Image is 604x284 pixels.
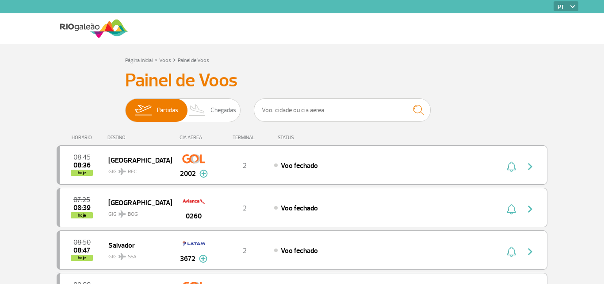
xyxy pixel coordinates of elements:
[73,162,91,168] span: 2025-08-26 08:36:00
[178,57,209,64] a: Painel de Voos
[180,168,196,179] span: 2002
[281,204,318,213] span: Voo fechado
[273,135,345,140] div: STATUS
[125,57,153,64] a: Página Inicial
[180,253,195,264] span: 3672
[281,246,318,255] span: Voo fechado
[59,135,107,140] div: HORÁRIO
[73,247,90,253] span: 2025-08-26 08:47:58
[108,197,165,208] span: [GEOGRAPHIC_DATA]
[199,170,208,178] img: mais-info-painel-voo.svg
[507,246,516,257] img: sino-painel-voo.svg
[128,168,137,176] span: REC
[73,205,91,211] span: 2025-08-26 08:39:44
[507,204,516,214] img: sino-painel-voo.svg
[108,163,165,176] span: GIG
[525,246,535,257] img: seta-direita-painel-voo.svg
[210,99,236,122] span: Chegadas
[243,204,247,213] span: 2
[108,154,165,166] span: [GEOGRAPHIC_DATA]
[184,99,210,122] img: slider-desembarque
[108,239,165,251] span: Salvador
[199,255,207,263] img: mais-info-painel-voo.svg
[525,161,535,172] img: seta-direita-painel-voo.svg
[525,204,535,214] img: seta-direita-painel-voo.svg
[108,248,165,261] span: GIG
[243,161,247,170] span: 2
[73,154,91,160] span: 2025-08-26 08:45:00
[119,253,126,260] img: destiny_airplane.svg
[254,98,431,122] input: Voo, cidade ou cia aérea
[107,135,172,140] div: DESTINO
[159,57,171,64] a: Voos
[119,168,126,175] img: destiny_airplane.svg
[119,210,126,218] img: destiny_airplane.svg
[128,210,138,218] span: BOG
[71,212,93,218] span: hoje
[108,206,165,218] span: GIG
[154,54,157,65] a: >
[125,70,479,92] h3: Painel de Voos
[172,135,216,140] div: CIA AÉREA
[129,99,157,122] img: slider-embarque
[128,253,137,261] span: SSA
[243,246,247,255] span: 2
[157,99,178,122] span: Partidas
[173,54,176,65] a: >
[186,211,202,222] span: 0260
[71,170,93,176] span: hoje
[71,255,93,261] span: hoje
[73,239,91,245] span: 2025-08-26 08:50:00
[73,197,90,203] span: 2025-08-26 07:25:00
[216,135,273,140] div: TERMINAL
[507,161,516,172] img: sino-painel-voo.svg
[281,161,318,170] span: Voo fechado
